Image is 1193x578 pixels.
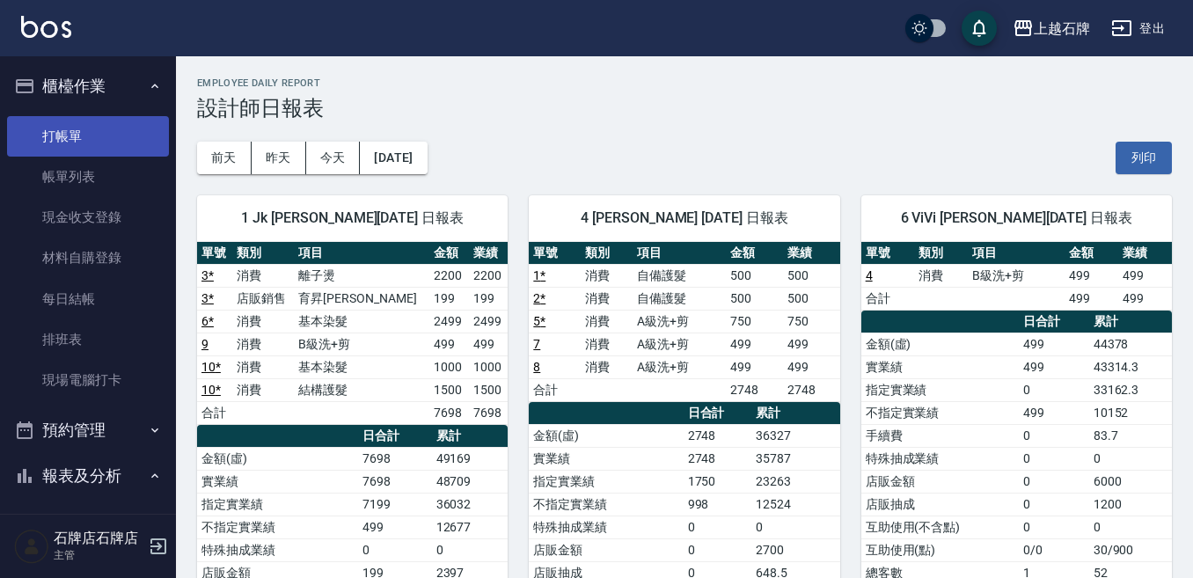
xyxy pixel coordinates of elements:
[197,242,508,425] table: a dense table
[861,378,1020,401] td: 指定實業績
[633,355,726,378] td: A級洗+剪
[432,470,509,493] td: 48709
[1116,142,1172,174] button: 列印
[197,142,252,174] button: 前天
[726,378,783,401] td: 2748
[232,310,294,333] td: 消費
[1104,12,1172,45] button: 登出
[581,333,633,355] td: 消費
[751,516,840,538] td: 0
[7,360,169,400] a: 現場電腦打卡
[197,242,232,265] th: 單號
[1019,378,1088,401] td: 0
[1089,470,1172,493] td: 6000
[962,11,997,46] button: save
[914,264,968,287] td: 消費
[726,310,783,333] td: 750
[1118,242,1172,265] th: 業績
[751,493,840,516] td: 12524
[783,242,840,265] th: 業績
[1065,264,1118,287] td: 499
[358,425,432,448] th: 日合計
[684,402,751,425] th: 日合計
[633,333,726,355] td: A級洗+剪
[783,264,840,287] td: 500
[54,530,143,547] h5: 石牌店石牌店
[1019,493,1088,516] td: 0
[861,493,1020,516] td: 店販抽成
[469,378,509,401] td: 1500
[633,264,726,287] td: 自備護髮
[684,424,751,447] td: 2748
[358,447,432,470] td: 7698
[861,287,915,310] td: 合計
[7,63,169,109] button: 櫃檯作業
[1019,447,1088,470] td: 0
[684,516,751,538] td: 0
[429,333,469,355] td: 499
[432,493,509,516] td: 36032
[1065,242,1118,265] th: 金額
[861,242,1172,311] table: a dense table
[469,287,509,310] td: 199
[751,424,840,447] td: 36327
[581,355,633,378] td: 消費
[197,493,358,516] td: 指定實業績
[429,242,469,265] th: 金額
[529,447,683,470] td: 實業績
[550,209,818,227] span: 4 [PERSON_NAME] [DATE] 日報表
[232,355,294,378] td: 消費
[529,242,581,265] th: 單號
[7,319,169,360] a: 排班表
[197,96,1172,121] h3: 設計師日報表
[7,279,169,319] a: 每日結帳
[7,116,169,157] a: 打帳單
[1118,287,1172,310] td: 499
[197,401,232,424] td: 合計
[232,287,294,310] td: 店販銷售
[294,264,429,287] td: 離子燙
[533,360,540,374] a: 8
[1089,447,1172,470] td: 0
[751,538,840,561] td: 2700
[684,470,751,493] td: 1750
[968,264,1065,287] td: B級洗+剪
[469,355,509,378] td: 1000
[232,378,294,401] td: 消費
[529,493,683,516] td: 不指定實業績
[1019,516,1088,538] td: 0
[529,242,839,402] table: a dense table
[197,470,358,493] td: 實業績
[1089,424,1172,447] td: 83.7
[7,238,169,278] a: 材料自購登錄
[861,242,915,265] th: 單號
[252,142,306,174] button: 昨天
[197,77,1172,89] h2: Employee Daily Report
[1089,516,1172,538] td: 0
[429,355,469,378] td: 1000
[882,209,1151,227] span: 6 ViVi [PERSON_NAME][DATE] 日報表
[726,264,783,287] td: 500
[861,447,1020,470] td: 特殊抽成業績
[197,538,358,561] td: 特殊抽成業績
[1019,538,1088,561] td: 0/0
[1019,401,1088,424] td: 499
[469,264,509,287] td: 2200
[633,310,726,333] td: A級洗+剪
[232,264,294,287] td: 消費
[294,242,429,265] th: 項目
[1089,493,1172,516] td: 1200
[861,355,1020,378] td: 實業績
[1019,470,1088,493] td: 0
[861,424,1020,447] td: 手續費
[861,333,1020,355] td: 金額(虛)
[633,242,726,265] th: 項目
[581,242,633,265] th: 類別
[529,470,683,493] td: 指定實業績
[751,402,840,425] th: 累計
[1019,311,1088,333] th: 日合計
[684,447,751,470] td: 2748
[201,337,209,351] a: 9
[633,287,726,310] td: 自備護髮
[432,425,509,448] th: 累計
